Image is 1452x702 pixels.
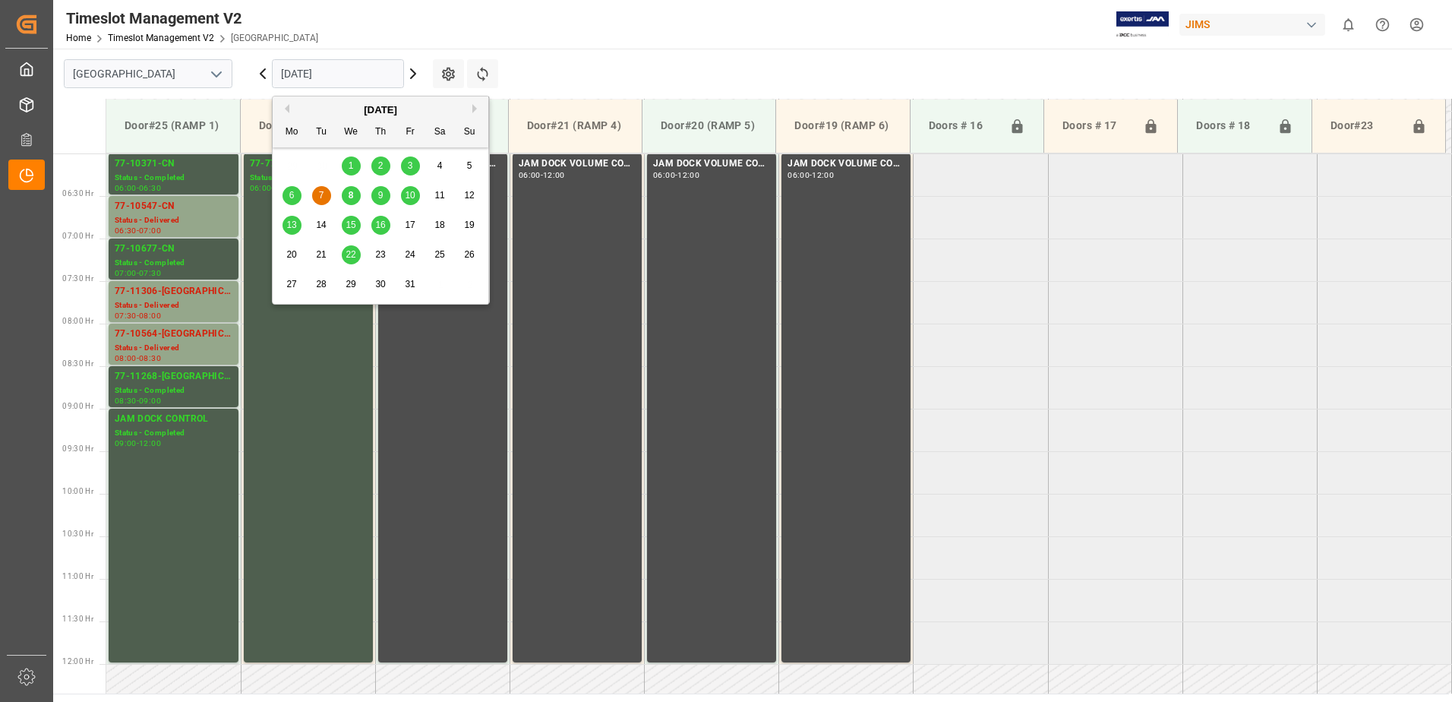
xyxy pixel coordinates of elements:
div: Choose Wednesday, October 22nd, 2025 [342,245,361,264]
div: Choose Monday, October 13th, 2025 [283,216,301,235]
div: Doors # 18 [1190,112,1270,141]
div: Choose Monday, October 20th, 2025 [283,245,301,264]
span: 9 [378,190,384,201]
span: 31 [405,279,415,289]
span: 28 [316,279,326,289]
div: Choose Thursday, October 16th, 2025 [371,216,390,235]
div: - [137,227,139,234]
div: Choose Sunday, October 26th, 2025 [460,245,479,264]
span: 24 [405,249,415,260]
button: Next Month [472,104,481,113]
div: 07:00 [139,227,161,234]
div: Status - Completed [115,257,232,270]
span: 07:30 Hr [62,274,93,283]
span: 29 [346,279,355,289]
div: Choose Friday, October 3rd, 2025 [401,157,420,175]
div: 06:00 [519,172,541,179]
div: 77-10371-CN [115,157,232,172]
span: 7 [319,190,324,201]
span: 18 [434,220,444,230]
div: 07:00 [115,270,137,277]
span: 20 [286,249,296,260]
div: Choose Saturday, October 18th, 2025 [431,216,450,235]
div: - [810,172,812,179]
span: 11:30 Hr [62,615,93,623]
span: 22 [346,249,355,260]
div: Choose Sunday, October 19th, 2025 [460,216,479,235]
div: Door#25 (RAMP 1) [118,112,228,140]
span: 08:00 Hr [62,317,93,325]
div: Choose Saturday, October 25th, 2025 [431,245,450,264]
span: 4 [437,160,443,171]
div: Doors # 16 [923,112,1003,141]
div: JAM DOCK VOLUME CONTROL [519,157,636,172]
div: JAM DOCK VOLUME CONTROL [788,157,904,172]
div: Timeslot Management V2 [66,7,318,30]
button: open menu [204,62,227,86]
span: 17 [405,220,415,230]
input: DD.MM.YYYY [272,59,404,88]
div: Doors # 17 [1056,112,1137,141]
span: 13 [286,220,296,230]
div: Choose Tuesday, October 14th, 2025 [312,216,331,235]
div: Th [371,123,390,142]
div: 12:00 [812,172,834,179]
div: Choose Thursday, October 23rd, 2025 [371,245,390,264]
div: 77-10677-CN [115,242,232,257]
div: Su [460,123,479,142]
div: Choose Saturday, October 11th, 2025 [431,186,450,205]
div: Choose Wednesday, October 1st, 2025 [342,157,361,175]
span: 11 [434,190,444,201]
div: 77-7739-CN [250,157,367,172]
div: Door#24 (RAMP 2) [253,112,361,140]
div: - [137,185,139,191]
button: JIMS [1179,10,1331,39]
div: 77-11268-[GEOGRAPHIC_DATA] [115,369,232,384]
a: Timeslot Management V2 [108,33,214,43]
div: - [137,397,139,404]
div: Choose Friday, October 10th, 2025 [401,186,420,205]
div: - [137,355,139,362]
span: 11:00 Hr [62,572,93,580]
div: Door#19 (RAMP 6) [788,112,897,140]
span: 21 [316,249,326,260]
div: 07:30 [139,270,161,277]
div: 12:00 [543,172,565,179]
input: Type to search/select [64,59,232,88]
div: Choose Thursday, October 9th, 2025 [371,186,390,205]
div: 06:30 [115,227,137,234]
span: 1 [349,160,354,171]
span: 14 [316,220,326,230]
div: 08:00 [115,355,137,362]
div: - [675,172,677,179]
div: Tu [312,123,331,142]
div: Choose Wednesday, October 15th, 2025 [342,216,361,235]
span: 07:00 Hr [62,232,93,240]
div: 09:00 [115,440,137,447]
span: 30 [375,279,385,289]
span: 09:30 Hr [62,444,93,453]
div: 06:00 [788,172,810,179]
span: 12 [464,190,474,201]
div: Status - Delivered [115,342,232,355]
div: Door#23 [1324,112,1405,141]
div: Status - Delivered [115,299,232,312]
button: show 0 new notifications [1331,8,1365,42]
div: Choose Sunday, October 12th, 2025 [460,186,479,205]
div: Status - Completed [115,427,232,440]
div: Status - Delivered [115,214,232,227]
span: 09:00 Hr [62,402,93,410]
div: Choose Saturday, October 4th, 2025 [431,157,450,175]
div: 06:30 [139,185,161,191]
div: - [137,270,139,277]
span: 23 [375,249,385,260]
div: Status - Completed [115,172,232,185]
div: Choose Wednesday, October 8th, 2025 [342,186,361,205]
div: Choose Tuesday, October 21st, 2025 [312,245,331,264]
span: 8 [349,190,354,201]
div: 08:30 [115,397,137,404]
div: Door#21 (RAMP 4) [521,112,630,140]
div: JIMS [1179,14,1325,36]
div: Door#20 (RAMP 5) [655,112,763,140]
div: JAM DOCK CONTROL [115,412,232,427]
